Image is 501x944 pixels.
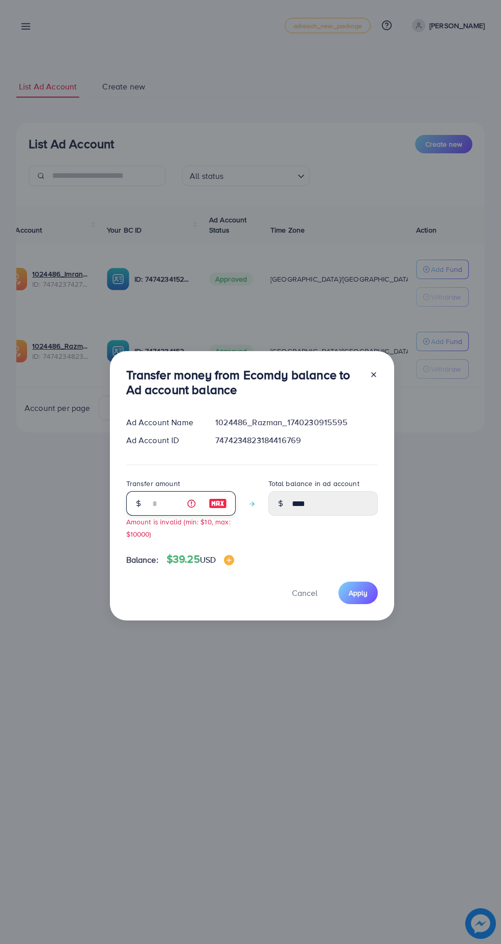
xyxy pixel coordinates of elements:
div: Ad Account Name [118,417,208,428]
button: Apply [338,582,378,604]
div: 1024486_Razman_1740230915595 [207,417,385,428]
label: Total balance in ad account [268,478,359,489]
img: image [224,555,234,565]
label: Transfer amount [126,478,180,489]
span: USD [200,554,216,565]
span: Apply [349,588,368,598]
h4: $39.25 [167,553,234,566]
div: Ad Account ID [118,434,208,446]
span: Cancel [292,587,317,598]
img: image [209,497,227,510]
div: 7474234823184416769 [207,434,385,446]
small: Amount is invalid (min: $10, max: $10000) [126,517,231,538]
h3: Transfer money from Ecomdy balance to Ad account balance [126,367,361,397]
button: Cancel [279,582,330,604]
span: Balance: [126,554,158,566]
